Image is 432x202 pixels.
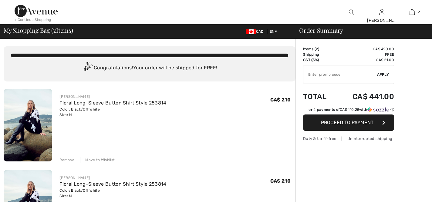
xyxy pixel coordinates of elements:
span: Proceed to Payment [321,120,373,125]
td: GST (5%) [303,57,336,63]
td: CA$ 21.00 [336,57,394,63]
img: Canadian Dollar [246,29,256,34]
span: Apply [377,72,389,77]
div: Color: Black/Off White Size: M [59,107,166,118]
div: Order Summary [292,27,428,33]
span: CA$ 110.25 [340,108,359,112]
div: Duty & tariff-free | Uninterrupted shipping [303,136,394,141]
span: 2 [418,9,420,15]
div: or 4 payments ofCA$ 110.25withSezzle Click to learn more about Sezzle [303,107,394,114]
input: Promo code [303,65,377,84]
a: Sign In [379,9,384,15]
span: CA$ 210 [270,97,291,103]
div: or 4 payments of with [309,107,394,112]
img: Congratulation2.svg [82,62,94,74]
span: CA$ 210 [270,178,291,184]
div: [PERSON_NAME] [59,94,166,99]
a: Floral Long-Sleeve Button Shirt Style 253814 [59,181,166,187]
img: search the website [349,8,354,16]
img: My Info [379,8,384,16]
div: Remove [59,157,74,163]
span: 2 [53,26,56,34]
a: 2 [397,8,427,16]
td: Items ( ) [303,46,336,52]
img: 1ère Avenue [15,5,58,17]
img: Sezzle [367,107,389,112]
div: < Continue Shopping [15,17,51,22]
div: [PERSON_NAME] [367,17,397,24]
span: My Shopping Bag ( Items) [4,27,73,33]
span: 2 [316,47,318,51]
td: CA$ 420.00 [336,46,394,52]
button: Proceed to Payment [303,114,394,131]
td: Free [336,52,394,57]
img: My Bag [410,8,415,16]
span: CAD [246,29,266,34]
a: Floral Long-Sleeve Button Shirt Style 253814 [59,100,166,106]
div: [PERSON_NAME] [59,175,166,180]
div: Color: Black/Off White Size: M [59,188,166,199]
div: Move to Wishlist [80,157,115,163]
span: EN [270,29,277,34]
div: Congratulations! Your order will be shipped for FREE! [11,62,288,74]
td: CA$ 441.00 [336,86,394,107]
td: Total [303,86,336,107]
img: Floral Long-Sleeve Button Shirt Style 253814 [4,89,52,161]
td: Shipping [303,52,336,57]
